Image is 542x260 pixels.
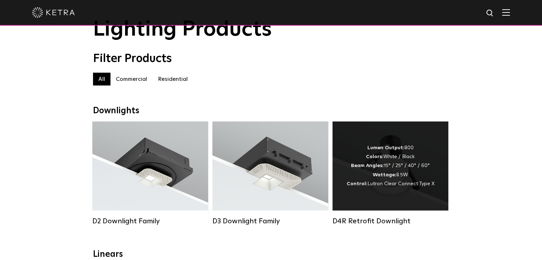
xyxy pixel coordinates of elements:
[373,172,396,177] strong: Wattage:
[92,217,208,225] div: D2 Downlight Family
[93,73,110,85] label: All
[93,106,449,116] div: Downlights
[93,52,449,66] div: Filter Products
[92,121,208,225] a: D2 Downlight Family Lumen Output:1200Colors:White / Black / Gloss Black / Silver / Bronze / Silve...
[32,7,75,18] img: ketra-logo-2019-white
[502,9,510,16] img: Hamburger%20Nav.svg
[153,73,193,85] label: Residential
[110,73,153,85] label: Commercial
[366,154,383,159] strong: Colors:
[351,163,384,168] strong: Beam Angles:
[332,217,448,225] div: D4R Retrofit Downlight
[367,145,404,150] strong: Lumen Output:
[212,217,328,225] div: D3 Downlight Family
[347,144,434,188] div: 800 White / Black 15° / 25° / 40° / 60° 8.5W
[212,121,328,225] a: D3 Downlight Family Lumen Output:700 / 900 / 1100Colors:White / Black / Silver / Bronze / Paintab...
[347,181,367,186] strong: Control:
[486,9,495,18] img: search icon
[93,19,272,40] span: Lighting Products
[332,121,448,225] a: D4R Retrofit Downlight Lumen Output:800Colors:White / BlackBeam Angles:15° / 25° / 40° / 60°Watta...
[367,181,434,186] span: Lutron Clear Connect Type X
[93,249,449,260] div: Linears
